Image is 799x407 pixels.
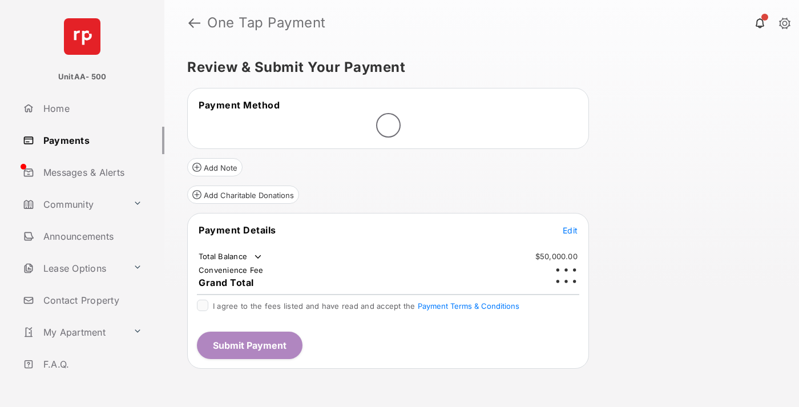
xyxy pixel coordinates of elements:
[199,277,254,288] span: Grand Total
[535,251,578,261] td: $50,000.00
[58,71,107,83] p: UnitAA- 500
[18,159,164,186] a: Messages & Alerts
[418,301,519,311] button: I agree to the fees listed and have read and accept the
[18,255,128,282] a: Lease Options
[18,319,128,346] a: My Apartment
[18,350,164,378] a: F.A.Q.
[64,18,100,55] img: svg+xml;base64,PHN2ZyB4bWxucz0iaHR0cDovL3d3dy53My5vcmcvMjAwMC9zdmciIHdpZHRoPSI2NCIgaGVpZ2h0PSI2NC...
[563,224,578,236] button: Edit
[197,332,302,359] button: Submit Payment
[18,223,164,250] a: Announcements
[18,95,164,122] a: Home
[199,99,280,111] span: Payment Method
[199,224,276,236] span: Payment Details
[187,158,243,176] button: Add Note
[213,301,519,311] span: I agree to the fees listed and have read and accept the
[18,287,164,314] a: Contact Property
[187,186,299,204] button: Add Charitable Donations
[18,191,128,218] a: Community
[207,16,326,30] strong: One Tap Payment
[563,225,578,235] span: Edit
[18,127,164,154] a: Payments
[187,61,767,74] h5: Review & Submit Your Payment
[198,251,264,263] td: Total Balance
[198,265,264,275] td: Convenience Fee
